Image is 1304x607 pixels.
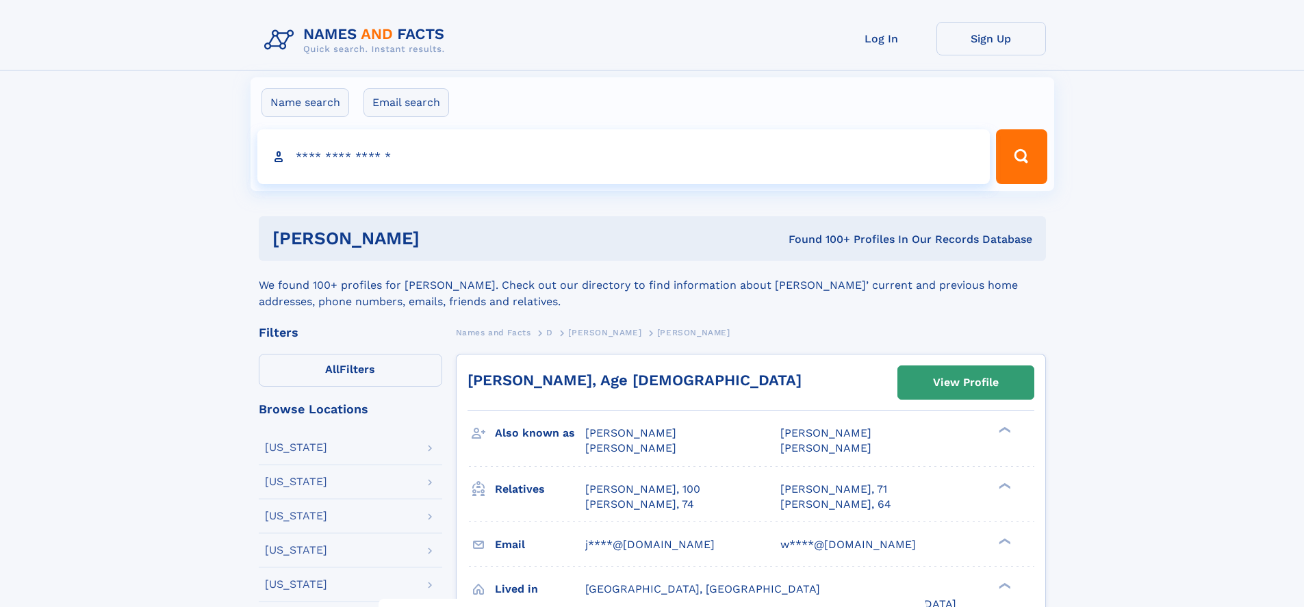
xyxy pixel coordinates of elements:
[827,22,936,55] a: Log In
[585,497,694,512] a: [PERSON_NAME], 74
[657,328,730,337] span: [PERSON_NAME]
[272,230,604,247] h1: [PERSON_NAME]
[259,403,442,415] div: Browse Locations
[585,426,676,439] span: [PERSON_NAME]
[468,372,802,389] a: [PERSON_NAME], Age [DEMOGRAPHIC_DATA]
[996,129,1047,184] button: Search Button
[259,354,442,387] label: Filters
[261,88,349,117] label: Name search
[585,482,700,497] a: [PERSON_NAME], 100
[546,324,553,341] a: D
[265,476,327,487] div: [US_STATE]
[265,442,327,453] div: [US_STATE]
[257,129,990,184] input: search input
[780,441,871,454] span: [PERSON_NAME]
[936,22,1046,55] a: Sign Up
[585,582,820,595] span: [GEOGRAPHIC_DATA], [GEOGRAPHIC_DATA]
[568,328,641,337] span: [PERSON_NAME]
[604,232,1032,247] div: Found 100+ Profiles In Our Records Database
[495,478,585,501] h3: Relatives
[259,326,442,339] div: Filters
[495,422,585,445] h3: Also known as
[325,363,340,376] span: All
[363,88,449,117] label: Email search
[456,324,531,341] a: Names and Facts
[568,324,641,341] a: [PERSON_NAME]
[259,261,1046,310] div: We found 100+ profiles for [PERSON_NAME]. Check out our directory to find information about [PERS...
[780,482,887,497] a: [PERSON_NAME], 71
[898,366,1034,399] a: View Profile
[995,426,1012,435] div: ❯
[585,441,676,454] span: [PERSON_NAME]
[995,581,1012,590] div: ❯
[995,481,1012,490] div: ❯
[265,511,327,521] div: [US_STATE]
[265,579,327,590] div: [US_STATE]
[933,367,999,398] div: View Profile
[780,497,891,512] a: [PERSON_NAME], 64
[265,545,327,556] div: [US_STATE]
[495,533,585,556] h3: Email
[546,328,553,337] span: D
[780,426,871,439] span: [PERSON_NAME]
[995,537,1012,545] div: ❯
[259,22,456,59] img: Logo Names and Facts
[495,578,585,601] h3: Lived in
